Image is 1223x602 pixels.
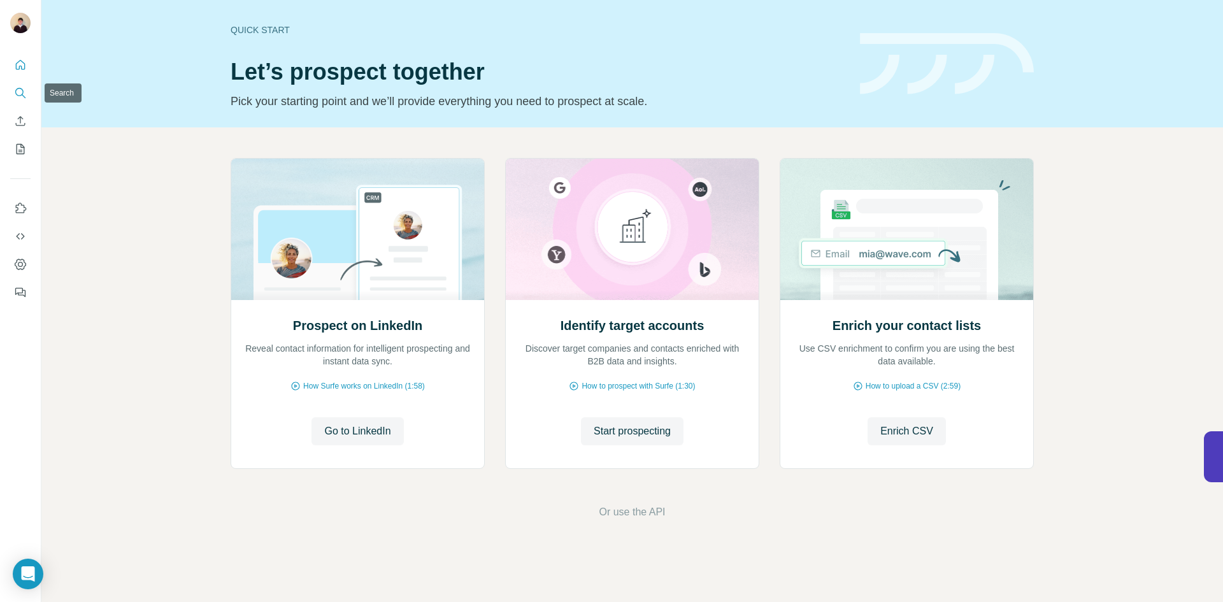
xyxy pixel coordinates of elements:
span: How to upload a CSV (2:59) [866,380,961,392]
img: Enrich your contact lists [780,159,1034,300]
h2: Enrich your contact lists [833,317,981,334]
p: Pick your starting point and we’ll provide everything you need to prospect at scale. [231,92,845,110]
img: Avatar [10,13,31,33]
button: Enrich CSV [868,417,946,445]
p: Use CSV enrichment to confirm you are using the best data available. [793,342,1020,368]
button: Search [10,82,31,104]
span: Start prospecting [594,424,671,439]
img: Identify target accounts [505,159,759,300]
img: banner [860,33,1034,95]
h2: Prospect on LinkedIn [293,317,422,334]
img: Prospect on LinkedIn [231,159,485,300]
span: Go to LinkedIn [324,424,390,439]
button: Quick start [10,54,31,76]
p: Reveal contact information for intelligent prospecting and instant data sync. [244,342,471,368]
button: Feedback [10,281,31,304]
p: Discover target companies and contacts enriched with B2B data and insights. [519,342,746,368]
button: Use Surfe API [10,225,31,248]
button: Dashboard [10,253,31,276]
button: My lists [10,138,31,161]
div: Quick start [231,24,845,36]
div: Open Intercom Messenger [13,559,43,589]
h2: Identify target accounts [561,317,704,334]
span: How to prospect with Surfe (1:30) [582,380,695,392]
button: Use Surfe on LinkedIn [10,197,31,220]
span: Enrich CSV [880,424,933,439]
h1: Let’s prospect together [231,59,845,85]
button: Or use the API [599,505,665,520]
button: Enrich CSV [10,110,31,133]
span: How Surfe works on LinkedIn (1:58) [303,380,425,392]
button: Go to LinkedIn [311,417,403,445]
button: Start prospecting [581,417,683,445]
